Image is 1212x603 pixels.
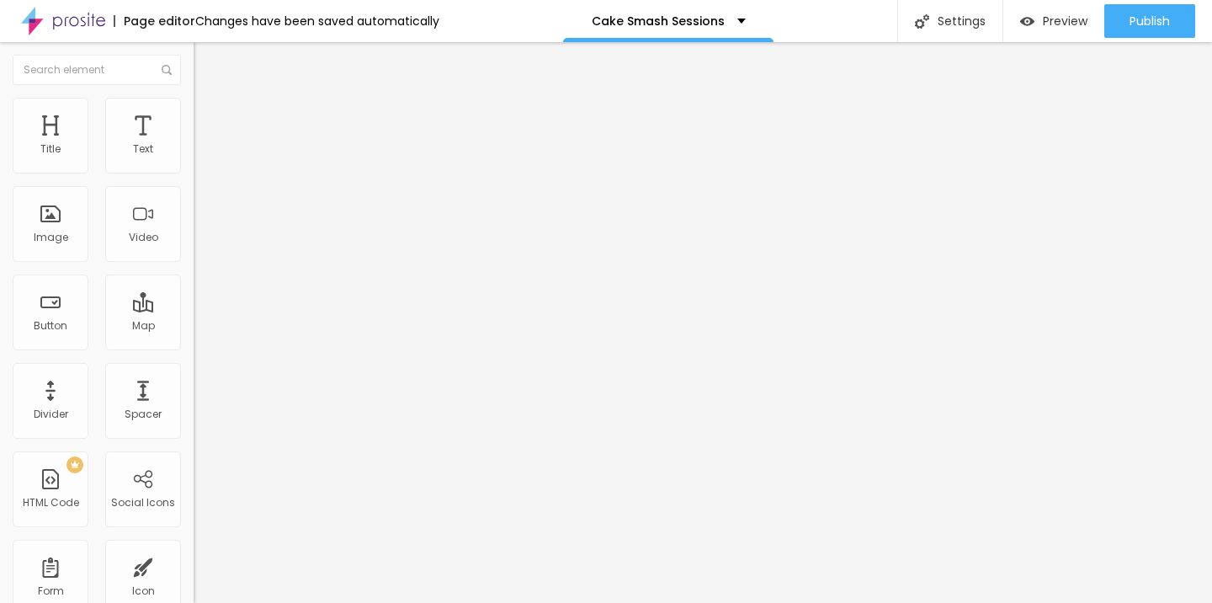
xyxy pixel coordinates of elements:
span: Preview [1043,14,1087,28]
div: Image [34,232,68,243]
button: Preview [1003,4,1104,38]
span: Publish [1130,14,1170,28]
input: Search element [13,55,181,85]
div: Social Icons [111,497,175,509]
iframe: Editor [194,42,1212,603]
div: Title [40,143,61,155]
img: Icone [915,14,929,29]
div: Video [129,232,158,243]
div: Changes have been saved automatically [195,15,439,27]
div: Form [38,585,64,597]
div: Map [132,320,155,332]
div: Button [34,320,67,332]
button: Publish [1104,4,1195,38]
div: Icon [132,585,155,597]
div: Spacer [125,408,162,420]
div: Page editor [114,15,195,27]
img: view-1.svg [1020,14,1034,29]
div: Text [133,143,153,155]
div: HTML Code [23,497,79,509]
div: Divider [34,408,68,420]
p: Cake Smash Sessions [592,15,725,27]
img: Icone [162,65,172,75]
